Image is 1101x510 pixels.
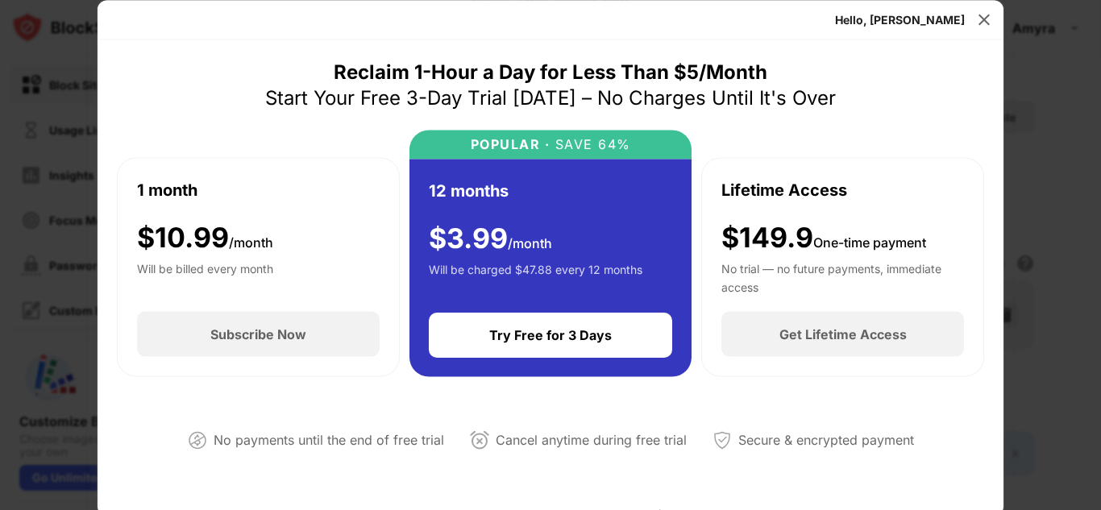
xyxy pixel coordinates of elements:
div: Secure & encrypted payment [738,429,914,452]
div: $ 3.99 [429,222,552,255]
div: Hello, [PERSON_NAME] [835,13,965,26]
div: 1 month [137,177,197,201]
span: /month [508,234,552,251]
div: SAVE 64% [550,136,631,151]
div: No trial — no future payments, immediate access [721,260,964,292]
div: No payments until the end of free trial [214,429,444,452]
div: Will be charged $47.88 every 12 months [429,261,642,293]
img: not-paying [188,430,207,450]
span: /month [229,234,273,250]
div: $ 10.99 [137,221,273,254]
div: 12 months [429,178,509,202]
img: secured-payment [713,430,732,450]
div: POPULAR · [471,136,550,151]
div: Get Lifetime Access [779,326,907,342]
div: Cancel anytime during free trial [496,429,687,452]
span: One-time payment [813,234,926,250]
img: cancel-anytime [470,430,489,450]
div: $149.9 [721,221,926,254]
div: Subscribe Now [210,326,306,342]
div: Lifetime Access [721,177,847,201]
div: Start Your Free 3-Day Trial [DATE] – No Charges Until It's Over [265,85,836,110]
div: Will be billed every month [137,260,273,292]
div: Try Free for 3 Days [489,327,612,343]
div: Reclaim 1-Hour a Day for Less Than $5/Month [334,59,767,85]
